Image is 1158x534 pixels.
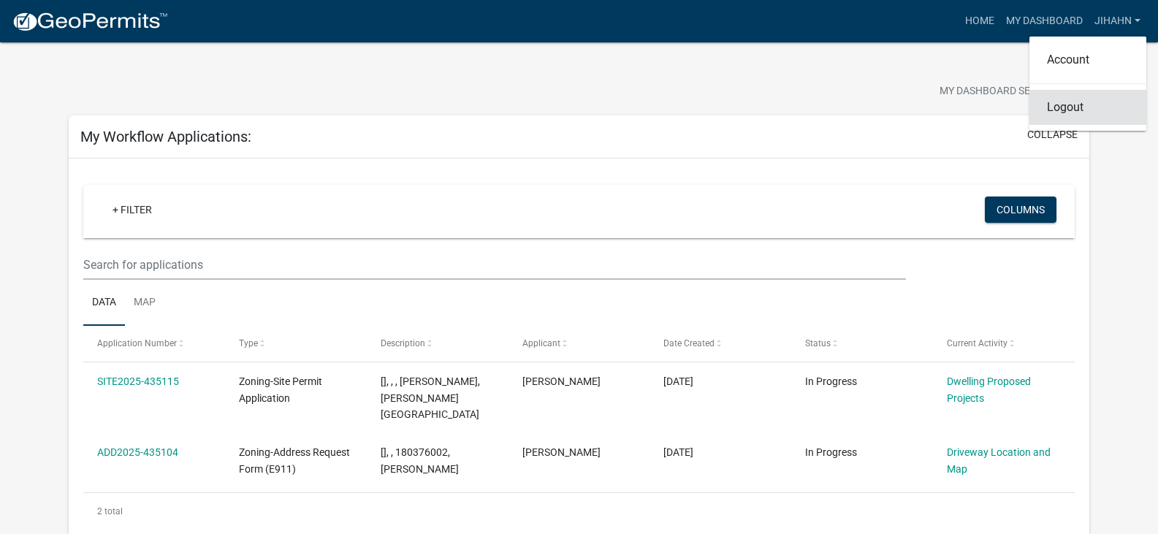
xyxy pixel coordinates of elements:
[97,375,179,387] a: SITE2025-435115
[97,338,177,348] span: Application Number
[1000,7,1089,35] a: My Dashboard
[225,326,367,361] datatable-header-cell: Type
[663,446,693,458] span: 06/12/2025
[80,128,251,145] h5: My Workflow Applications:
[940,83,1065,101] span: My Dashboard Settings
[947,338,1007,348] span: Current Activity
[650,326,791,361] datatable-header-cell: Date Created
[239,338,258,348] span: Type
[805,375,857,387] span: In Progress
[791,326,933,361] datatable-header-cell: Status
[83,280,125,327] a: Data
[83,326,225,361] datatable-header-cell: Application Number
[239,375,322,404] span: Zoning-Site Permit Application
[381,446,459,475] span: [], , 180376002, JOSH HAHN
[947,375,1031,404] a: Dwelling Proposed Projects
[522,338,560,348] span: Applicant
[1027,127,1078,142] button: collapse
[381,375,480,421] span: [], , , JOSH HAHN, SAYLERS BEACH RD
[805,338,831,348] span: Status
[101,197,164,223] a: + Filter
[125,280,164,327] a: Map
[522,446,601,458] span: Joshua Hahn
[663,338,715,348] span: Date Created
[1029,90,1146,125] a: Logout
[1029,42,1146,77] a: Account
[1029,37,1146,131] div: jihahn
[959,7,1000,35] a: Home
[663,375,693,387] span: 06/12/2025
[83,493,1075,530] div: 2 total
[522,375,601,387] span: Joshua Hahn
[367,326,508,361] datatable-header-cell: Description
[928,77,1097,106] button: My Dashboard Settingssettings
[1089,7,1146,35] a: jihahn
[985,197,1056,223] button: Columns
[947,446,1051,475] a: Driveway Location and Map
[239,446,350,475] span: Zoning-Address Request Form (E911)
[508,326,650,361] datatable-header-cell: Applicant
[83,250,905,280] input: Search for applications
[97,446,178,458] a: ADD2025-435104
[381,338,425,348] span: Description
[932,326,1074,361] datatable-header-cell: Current Activity
[805,446,857,458] span: In Progress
